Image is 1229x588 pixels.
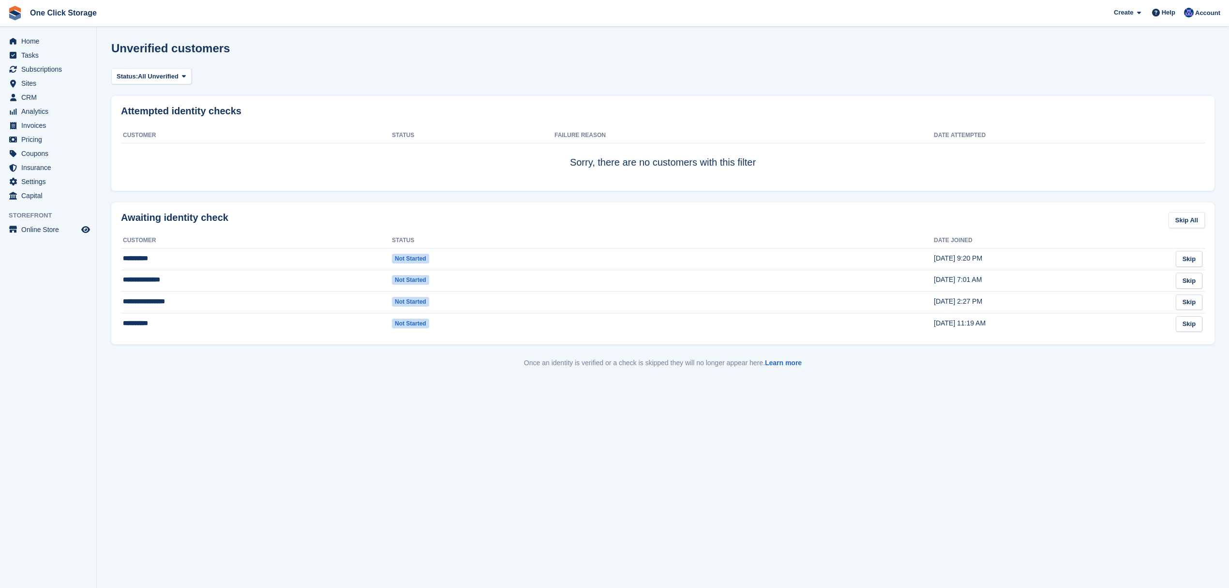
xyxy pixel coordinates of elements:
td: [DATE] 2:27 PM [934,292,1151,313]
a: menu [5,77,91,90]
span: Settings [21,175,79,188]
h2: Attempted identity checks [121,106,1205,117]
span: Sites [21,77,79,90]
span: Analytics [21,105,79,118]
a: menu [5,34,91,48]
span: All Unverified [138,72,179,81]
a: menu [5,175,91,188]
th: Failure Reason [555,128,934,143]
td: [DATE] 9:20 PM [934,248,1151,270]
span: Online Store [21,223,79,236]
th: Customer [121,233,392,248]
th: Date attempted [934,128,1151,143]
td: [DATE] 11:19 AM [934,313,1151,334]
a: Skip [1176,273,1202,289]
span: Subscriptions [21,62,79,76]
a: menu [5,161,91,174]
span: Storefront [9,211,96,220]
img: stora-icon-8386f47178a22dfd0bd8f6a31ec36ba5ce8667c1dd55bd0f319d3a0aa187defe.svg [8,6,22,20]
a: One Click Storage [26,5,101,21]
td: [DATE] 7:01 AM [934,270,1151,292]
th: Status [392,233,555,248]
a: menu [5,91,91,104]
span: Tasks [21,48,79,62]
a: Skip All [1169,212,1205,228]
h2: Awaiting identity check [121,212,228,223]
span: CRM [21,91,79,104]
a: menu [5,133,91,146]
span: Invoices [21,119,79,132]
span: Insurance [21,161,79,174]
span: Capital [21,189,79,202]
span: Status: [117,72,138,81]
a: menu [5,62,91,76]
span: Coupons [21,147,79,160]
h1: Unverified customers [111,42,230,55]
th: Date joined [934,233,1151,248]
a: Skip [1176,316,1202,332]
a: Skip [1176,294,1202,310]
a: menu [5,223,91,236]
a: menu [5,189,91,202]
a: menu [5,105,91,118]
span: Not started [392,254,429,263]
span: Not started [392,319,429,328]
span: Home [21,34,79,48]
img: Thomas [1184,8,1194,17]
button: Status: All Unverified [111,68,192,84]
span: Pricing [21,133,79,146]
p: Once an identity is verified or a check is skipped they will no longer appear here. [111,358,1214,368]
a: menu [5,147,91,160]
span: Help [1162,8,1175,17]
a: menu [5,119,91,132]
a: Skip [1176,251,1202,267]
span: Not started [392,297,429,307]
span: Sorry, there are no customers with this filter [570,157,756,168]
span: Create [1114,8,1133,17]
span: Not started [392,275,429,285]
a: Learn more [765,359,802,367]
th: Customer [121,128,392,143]
span: Account [1195,8,1220,18]
a: Preview store [80,224,91,235]
a: menu [5,48,91,62]
th: Status [392,128,555,143]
